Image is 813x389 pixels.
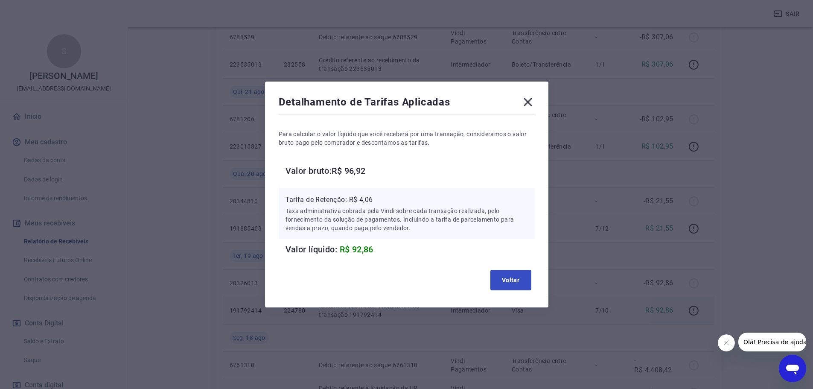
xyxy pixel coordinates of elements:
h6: Valor bruto: R$ 96,92 [286,164,535,178]
p: Tarifa de Retenção: -R$ 4,06 [286,195,528,205]
p: Para calcular o valor líquido que você receberá por uma transação, consideramos o valor bruto pag... [279,130,535,147]
button: Voltar [490,270,531,290]
iframe: Fechar mensagem [718,334,735,351]
iframe: Botão para abrir a janela de mensagens [779,355,806,382]
span: R$ 92,86 [340,244,373,254]
span: Olá! Precisa de ajuda? [5,6,72,13]
iframe: Mensagem da empresa [738,333,806,351]
p: Taxa administrativa cobrada pela Vindi sobre cada transação realizada, pelo fornecimento da soluç... [286,207,528,232]
div: Detalhamento de Tarifas Aplicadas [279,95,535,112]
h6: Valor líquido: [286,243,535,256]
